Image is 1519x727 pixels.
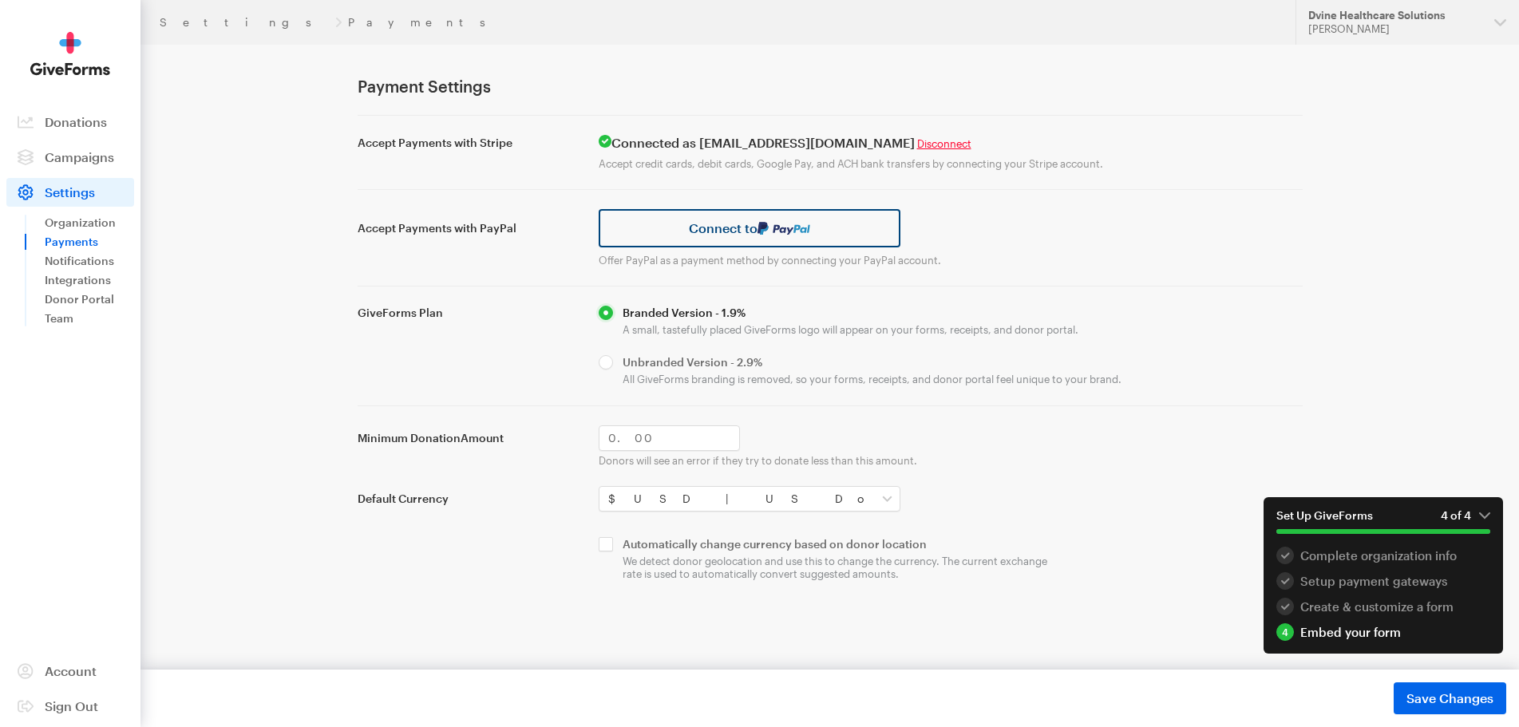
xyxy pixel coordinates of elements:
a: Integrations [45,271,134,290]
a: Settings [160,16,329,29]
span: Donations [45,114,107,129]
button: Set Up GiveForms4 of 4 [1264,497,1503,547]
div: Setup payment gateways [1276,572,1490,590]
a: Settings [6,178,134,207]
div: Dvine Healthcare Solutions [1308,9,1481,22]
a: 2 Setup payment gateways [1276,572,1490,590]
img: paypal-036f5ec2d493c1c70c99b98eb3a666241af203a93f3fc3b8b64316794b4dcd3f.svg [758,222,810,235]
div: 1 [1276,547,1294,564]
span: Sign Out [45,698,98,713]
label: Accept Payments with PayPal [358,221,580,235]
label: Minimum Donation [358,431,580,445]
a: Payments [45,232,134,251]
label: Default Currency [358,492,580,506]
input: 0.00 [599,425,740,451]
span: Account [45,663,97,678]
a: 3 Create & customize a form [1276,598,1490,615]
p: Donors will see an error if they try to donate less than this amount. [599,454,1303,467]
a: Donations [6,108,134,136]
label: GiveForms Plan [358,306,580,320]
img: GiveForms [30,32,110,76]
div: Embed your form [1276,623,1490,641]
div: Create & customize a form [1276,598,1490,615]
p: Accept credit cards, debit cards, Google Pay, and ACH bank transfers by connecting your Stripe ac... [599,157,1303,170]
a: Organization [45,213,134,232]
em: 4 of 4 [1441,508,1490,523]
a: 4 Embed your form [1276,623,1490,641]
button: Save Changes [1394,682,1506,714]
a: Campaigns [6,143,134,172]
h4: Connected as [EMAIL_ADDRESS][DOMAIN_NAME] [599,135,1303,151]
div: 3 [1276,598,1294,615]
div: [PERSON_NAME] [1308,22,1481,36]
a: Disconnect [917,137,971,150]
div: 2 [1276,572,1294,590]
a: Connect to [599,209,901,247]
a: Notifications [45,251,134,271]
div: 4 [1276,623,1294,641]
p: Offer PayPal as a payment method by connecting your PayPal account. [599,254,1303,267]
span: Campaigns [45,149,114,164]
a: Donor Portal [45,290,134,309]
span: Amount [461,431,504,444]
a: Sign Out [6,692,134,721]
a: Account [6,657,134,686]
h1: Payment Settings [358,77,1303,96]
span: Settings [45,184,95,200]
a: Team [45,309,134,328]
a: 1 Complete organization info [1276,547,1490,564]
label: Accept Payments with Stripe [358,136,580,150]
span: Save Changes [1406,689,1493,708]
div: Complete organization info [1276,547,1490,564]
